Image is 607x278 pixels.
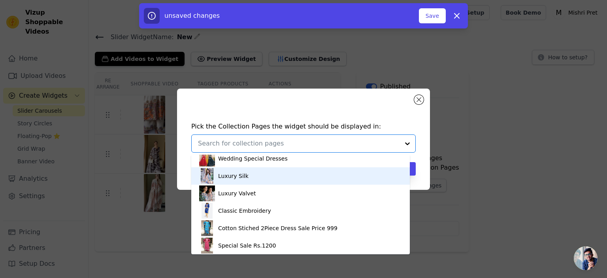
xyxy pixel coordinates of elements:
[199,185,215,201] img: collection:
[218,167,249,185] div: Luxury Silk
[199,238,215,253] img: collection:
[199,151,215,166] img: collection:
[218,202,271,219] div: Classic Embroidery
[414,95,424,104] button: Close modal
[218,219,337,237] div: Cotton Stiched 2Piece Dress Sale Price 999
[199,220,215,236] img: collection:
[199,168,215,184] img: collection:
[218,237,276,254] div: Special Sale Rs.1200
[164,12,220,19] span: unsaved changes
[574,246,598,270] a: Open chat
[198,139,400,148] input: Search for collection pages
[191,122,416,131] h4: Pick the Collection Pages the widget should be displayed in:
[218,185,256,202] div: Luxury Valvet
[218,150,288,167] div: Wedding Special Dresses
[199,203,215,219] img: collection:
[419,8,446,23] button: Save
